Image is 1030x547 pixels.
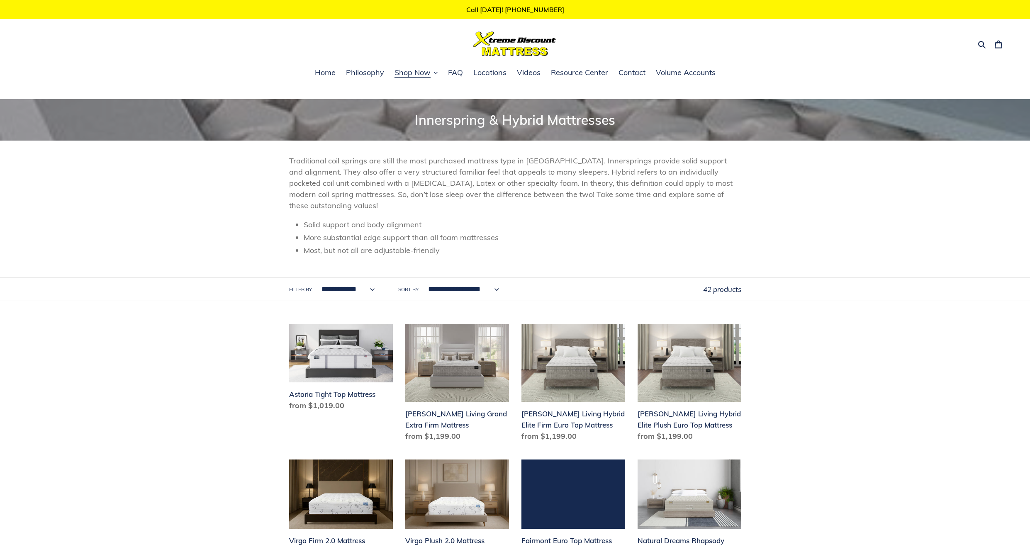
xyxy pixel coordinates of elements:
a: FAQ [444,67,467,79]
a: Scott Living Grand Extra Firm Mattress [405,324,509,445]
a: Volume Accounts [652,67,720,79]
p: Traditional coil springs are still the most purchased mattress type in [GEOGRAPHIC_DATA]. Innersp... [289,155,741,211]
a: Philosophy [342,67,388,79]
label: Filter by [289,286,312,293]
img: Xtreme Discount Mattress [473,32,556,56]
span: Contact [618,68,645,78]
a: Locations [469,67,511,79]
li: Most, but not all are adjustable-friendly [304,245,741,256]
a: Resource Center [547,67,612,79]
span: Shop Now [394,68,431,78]
span: Home [315,68,336,78]
button: Shop Now [390,67,442,79]
span: Resource Center [551,68,608,78]
span: Philosophy [346,68,384,78]
a: Videos [513,67,545,79]
a: Astoria Tight Top Mattress [289,324,393,414]
span: FAQ [448,68,463,78]
span: 42 products [703,285,741,294]
a: Scott Living Hybrid Elite Firm Euro Top Mattress [521,324,625,445]
a: Contact [614,67,650,79]
a: Home [311,67,340,79]
span: Volume Accounts [656,68,716,78]
span: Locations [473,68,506,78]
span: Innerspring & Hybrid Mattresses [415,111,615,128]
span: Videos [517,68,541,78]
a: Scott Living Hybrid Elite Plush Euro Top Mattress [638,324,741,445]
li: More substantial edge support than all foam mattresses [304,232,741,243]
label: Sort by [398,286,419,293]
li: Solid support and body alignment [304,219,741,230]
